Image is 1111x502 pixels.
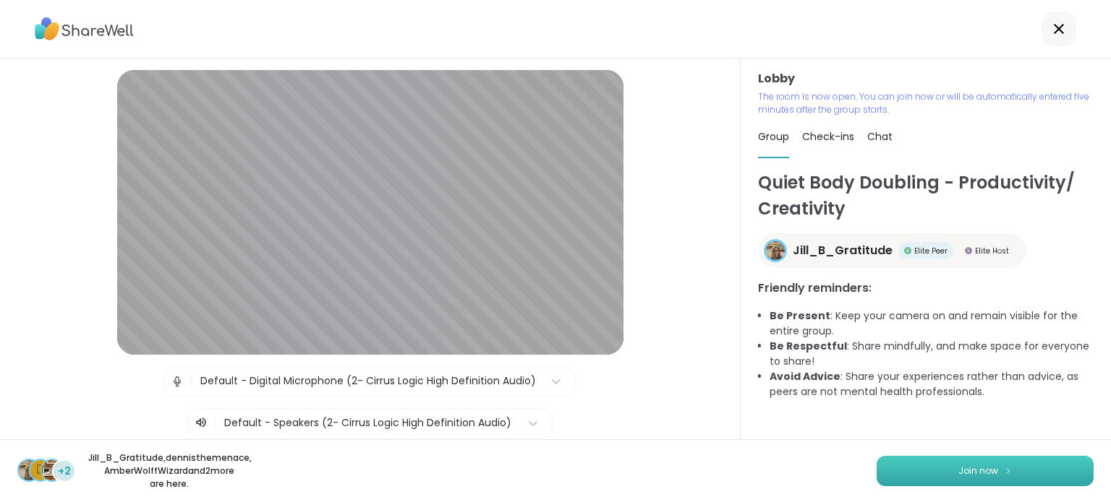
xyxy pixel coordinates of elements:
[758,70,1094,87] h3: Lobby
[190,367,193,396] span: |
[770,308,830,323] b: Be Present
[758,90,1094,116] p: The room is now open. You can join now or will be automatically entered five minutes after the gr...
[171,367,184,396] img: Microphone
[802,129,854,144] span: Check-ins
[213,415,217,432] span: |
[904,247,911,254] img: Elite Peer
[88,451,250,490] p: Jill_B_Gratitude , dennisthemenace , AmberWolffWizard and 2 more are here.
[975,246,1009,256] span: Elite Host
[867,129,893,144] span: Chat
[770,339,1094,369] li: : Share mindfully, and make space for everyone to share!
[877,456,1094,486] button: Join now
[1004,467,1013,475] img: ShareWell Logomark
[793,242,893,259] span: Jill_B_Gratitude
[958,464,998,477] span: Join now
[965,247,972,254] img: Elite Host
[770,339,847,353] b: Be Respectful
[758,129,789,144] span: Group
[770,369,1094,399] li: : Share your experiences rather than advice, as peers are not mental health professionals.
[770,369,840,384] b: Avoid Advice
[758,233,1026,268] a: Jill_B_GratitudeJill_B_GratitudeElite PeerElite PeerElite HostElite Host
[770,308,1094,339] li: : Keep your camera on and remain visible for the entire group.
[42,460,62,480] img: AmberWolffWizard
[758,280,1094,297] h3: Friendly reminders:
[758,170,1094,222] h1: Quiet Body Doubling - Productivity/ Creativity
[58,464,71,479] span: +2
[914,246,948,256] span: Elite Peer
[766,241,785,260] img: Jill_B_Gratitude
[36,461,45,480] span: d
[200,373,536,389] div: Default - Digital Microphone (2- Cirrus Logic High Definition Audio)
[35,12,134,46] img: ShareWell Logo
[19,460,39,480] img: Jill_B_Gratitude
